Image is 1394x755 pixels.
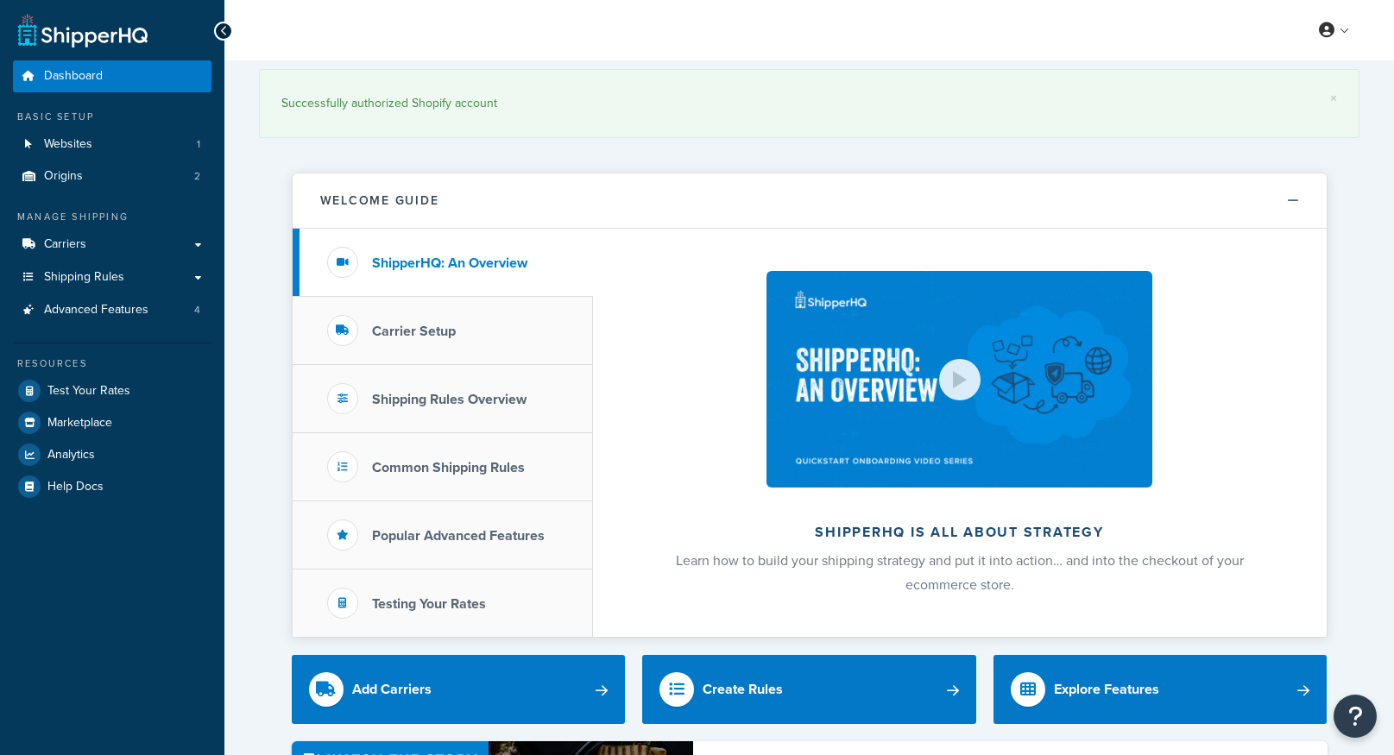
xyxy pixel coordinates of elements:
[320,194,439,207] h2: Welcome Guide
[44,237,86,252] span: Carriers
[703,677,783,702] div: Create Rules
[13,160,211,192] li: Origins
[13,60,211,92] a: Dashboard
[372,324,456,339] h3: Carrier Setup
[194,303,200,318] span: 4
[197,137,200,152] span: 1
[47,448,95,462] span: Analytics
[372,255,527,271] h3: ShipperHQ: An Overview
[194,169,200,184] span: 2
[352,677,432,702] div: Add Carriers
[372,528,545,544] h3: Popular Advanced Features
[13,110,211,124] div: Basic Setup
[44,303,148,318] span: Advanced Features
[44,69,103,84] span: Dashboard
[13,294,211,326] li: Advanced Features
[13,407,211,438] a: Marketplace
[47,416,112,431] span: Marketplace
[13,439,211,470] a: Analytics
[1330,91,1337,105] a: ×
[13,356,211,371] div: Resources
[766,271,1151,488] img: ShipperHQ is all about strategy
[676,551,1244,595] span: Learn how to build your shipping strategy and put it into action… and into the checkout of your e...
[13,160,211,192] a: Origins2
[1054,677,1159,702] div: Explore Features
[993,655,1328,724] a: Explore Features
[292,655,626,724] a: Add Carriers
[372,596,486,612] h3: Testing Your Rates
[47,480,104,494] span: Help Docs
[1334,695,1377,738] button: Open Resource Center
[13,294,211,326] a: Advanced Features4
[44,169,83,184] span: Origins
[13,229,211,261] a: Carriers
[281,91,1337,116] div: Successfully authorized Shopify account
[47,384,130,399] span: Test Your Rates
[642,655,976,724] a: Create Rules
[13,129,211,160] a: Websites1
[13,129,211,160] li: Websites
[44,137,92,152] span: Websites
[13,261,211,293] a: Shipping Rules
[13,375,211,406] a: Test Your Rates
[372,392,527,407] h3: Shipping Rules Overview
[13,210,211,224] div: Manage Shipping
[293,173,1327,229] button: Welcome Guide
[639,525,1281,540] h2: ShipperHQ is all about strategy
[372,460,525,475] h3: Common Shipping Rules
[13,471,211,502] a: Help Docs
[44,270,124,285] span: Shipping Rules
